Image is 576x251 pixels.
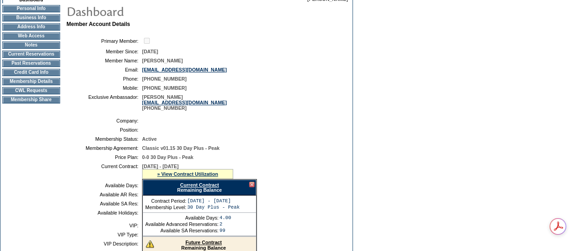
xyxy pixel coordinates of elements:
[142,58,183,63] span: [PERSON_NAME]
[2,78,60,85] td: Membership Details
[70,210,138,215] td: Available Holidays:
[142,164,178,169] span: [DATE] - [DATE]
[2,5,60,12] td: Personal Info
[142,136,157,142] span: Active
[70,223,138,228] td: VIP:
[219,221,231,227] td: 2
[66,2,248,20] img: pgTtlDashboard.gif
[70,49,138,54] td: Member Since:
[2,41,60,49] td: Notes
[70,118,138,123] td: Company:
[70,183,138,188] td: Available Days:
[143,179,256,195] div: Remaining Balance
[219,215,231,220] td: 4.00
[142,100,227,105] a: [EMAIL_ADDRESS][DOMAIN_NAME]
[157,171,218,177] a: » View Contract Utilization
[70,192,138,197] td: Available AR Res:
[185,240,222,245] a: Future Contract
[145,215,219,220] td: Available Days:
[70,67,138,72] td: Email:
[146,240,154,248] img: There are insufficient days and/or tokens to cover this reservation
[70,154,138,160] td: Price Plan:
[2,23,60,31] td: Address Info
[219,228,231,233] td: 99
[142,85,187,91] span: [PHONE_NUMBER]
[70,232,138,237] td: VIP Type:
[145,198,186,204] td: Contract Period:
[145,228,219,233] td: Available SA Reservations:
[142,49,158,54] span: [DATE]
[142,94,227,111] span: [PERSON_NAME] [PHONE_NUMBER]
[70,94,138,111] td: Exclusive Ambassador:
[2,14,60,21] td: Business Info
[2,69,60,76] td: Credit Card Info
[70,145,138,151] td: Membership Agreement:
[70,58,138,63] td: Member Name:
[70,164,138,179] td: Current Contract:
[145,205,186,210] td: Membership Level:
[2,87,60,94] td: CWL Requests
[70,201,138,206] td: Available SA Res:
[2,32,60,40] td: Web Access
[145,221,219,227] td: Available Advanced Reservations:
[66,21,130,27] b: Member Account Details
[70,241,138,246] td: VIP Description:
[187,205,240,210] td: 30 Day Plus - Peak
[142,67,227,72] a: [EMAIL_ADDRESS][DOMAIN_NAME]
[70,127,138,133] td: Position:
[70,76,138,82] td: Phone:
[142,154,194,160] span: 0-0 30 Day Plus - Peak
[70,85,138,91] td: Mobile:
[2,60,60,67] td: Past Reservations
[2,51,60,58] td: Current Reservations
[142,76,187,82] span: [PHONE_NUMBER]
[2,96,60,103] td: Membership Share
[70,36,138,45] td: Primary Member:
[187,198,240,204] td: [DATE] - [DATE]
[70,136,138,142] td: Membership Status:
[180,182,219,188] a: Current Contract
[142,145,219,151] span: Classic v01.15 30 Day Plus - Peak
